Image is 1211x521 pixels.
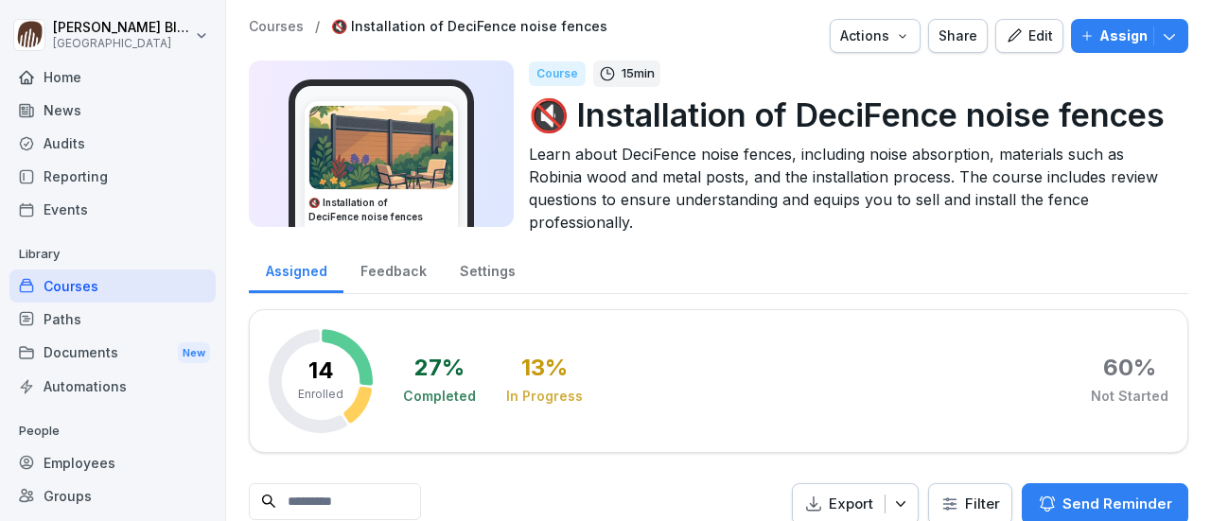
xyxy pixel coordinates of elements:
a: Settings [443,245,532,293]
div: Actions [840,26,910,46]
div: Filter [940,495,1000,513]
a: Events [9,193,216,226]
div: 60 % [1103,356,1156,379]
p: [GEOGRAPHIC_DATA] [53,37,191,50]
p: 15 min [622,64,655,83]
p: Library [9,239,216,269]
h3: 🔇 Installation of DeciFence noise fences [308,196,454,224]
a: Feedback [343,245,443,293]
div: Share [939,26,977,46]
p: People [9,416,216,446]
a: Automations [9,370,216,403]
p: Learn about DeciFence noise fences, including noise absorption, materials such as Robinia wood an... [529,143,1173,234]
div: 13 % [521,356,568,379]
div: Completed [403,387,476,406]
a: News [9,94,216,127]
div: 27 % [414,356,465,379]
button: Share [928,19,988,53]
a: Home [9,61,216,94]
a: Employees [9,446,216,479]
p: [PERSON_NAME] Blaak [53,20,191,36]
a: Courses [249,19,304,35]
a: Assigned [249,245,343,293]
p: Export [829,494,873,515]
p: / [315,19,320,35]
p: Send Reminder [1062,494,1172,514]
p: Assign [1099,26,1148,46]
a: Courses [9,269,216,303]
div: Edit [1006,26,1053,46]
button: Assign [1071,19,1188,53]
div: Course [529,61,586,86]
div: New [178,342,210,364]
a: Audits [9,127,216,160]
a: Groups [9,479,216,512]
p: Enrolled [298,386,343,403]
div: Not Started [1091,387,1168,406]
a: Reporting [9,160,216,193]
div: Documents [9,336,216,371]
div: In Progress [506,387,583,406]
img: thgb2mx0bhcepjhojq3x82qb.png [309,106,453,189]
button: Edit [995,19,1063,53]
a: 🔇 Installation of DeciFence noise fences [331,19,607,35]
a: Paths [9,303,216,336]
p: 14 [308,359,334,382]
a: DocumentsNew [9,336,216,371]
p: 🔇 Installation of DeciFence noise fences [529,91,1173,139]
button: Actions [830,19,921,53]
